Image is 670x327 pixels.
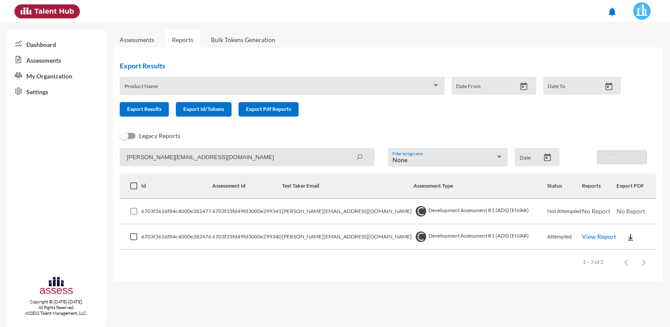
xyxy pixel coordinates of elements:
th: Reports [582,174,617,199]
a: View Report [582,233,616,240]
th: Assessment Id [212,174,282,199]
a: Bulk Tokens Generation [204,29,282,50]
button: Open calendar [540,153,555,162]
div: 1 – 2 of 2 [583,259,603,265]
mat-paginator: Select page [120,250,656,274]
a: Assessments [120,36,154,43]
td: 6703f3616f84c4000e382477 [141,199,212,224]
span: Download PDF [604,153,640,160]
button: Export Results [120,102,169,117]
button: Open calendar [601,82,617,91]
h2: Export Results [120,61,628,70]
th: Export PDF [617,174,656,199]
td: 6703f3616f84c4000e382476 [141,224,212,250]
span: Export Pdf Reports [246,106,291,112]
span: Legacy Reports [139,131,180,141]
span: No Report [582,207,610,215]
input: Search by name, token, assessment type, etc. [120,148,374,166]
th: Status [547,174,582,199]
button: Previous page [617,253,635,271]
span: No Report [617,207,645,215]
a: My Organization [7,68,106,83]
span: None [392,156,407,163]
p: Copyright © [DATE]-[DATE]. All Rights Reserved. ASSESS Talent Management, LLC. [7,299,106,316]
td: [PERSON_NAME][EMAIL_ADDRESS][DOMAIN_NAME] [282,199,413,224]
th: Test Taker Email [282,174,413,199]
td: 6703f35fd49fd3000e299340 [212,224,282,250]
button: Open calendar [516,82,531,91]
mat-icon: notifications [607,7,617,17]
button: Export Pdf Reports [239,102,299,117]
th: Assessment Type [413,174,548,199]
a: Reports [165,29,200,50]
a: Settings [7,83,106,99]
img: assesscompany-logo.png [39,276,74,297]
td: [PERSON_NAME][EMAIL_ADDRESS][DOMAIN_NAME] [282,224,413,250]
th: Id [141,174,212,199]
button: Next page [635,253,652,271]
td: Not Attempted [547,199,582,224]
span: Export Results [127,106,161,112]
td: Development Assessment R1 (ADS) (EN/AR) [413,199,548,224]
a: Dashboard [7,36,106,52]
td: 6703f35fd49fd3000e299341 [212,199,282,224]
button: Download PDF [597,150,647,164]
td: Development Assessment R1 (ADS) (EN/AR) [413,224,548,250]
td: Attempted [547,224,582,250]
button: Export Id/Tokens [176,102,232,117]
a: Assessments [7,52,106,68]
span: Export Id/Tokens [183,106,224,112]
